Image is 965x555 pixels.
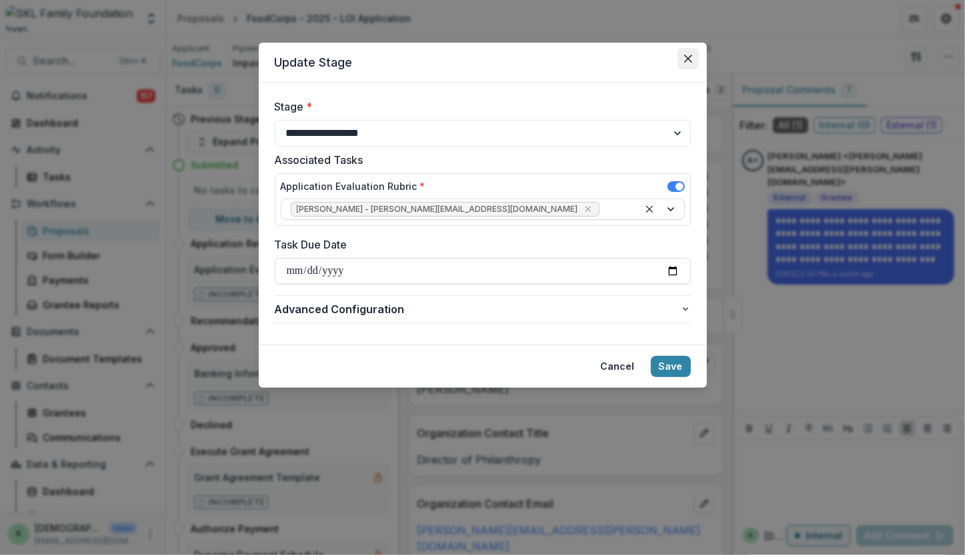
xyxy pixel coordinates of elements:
span: Advanced Configuration [275,301,680,317]
label: Application Evaluation Rubric [281,179,425,193]
div: Remove kristen - khuepenbecker@resanpartners.com [582,203,595,216]
header: Update Stage [259,43,707,83]
div: Clear selected options [642,201,658,217]
button: Cancel [593,356,643,377]
button: Advanced Configuration [275,296,691,322]
span: [PERSON_NAME] - [PERSON_NAME][EMAIL_ADDRESS][DOMAIN_NAME] [297,205,578,214]
label: Task Due Date [275,237,683,253]
label: Associated Tasks [275,152,683,168]
button: Save [651,356,691,377]
label: Stage [275,99,683,115]
button: Close [678,48,699,69]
